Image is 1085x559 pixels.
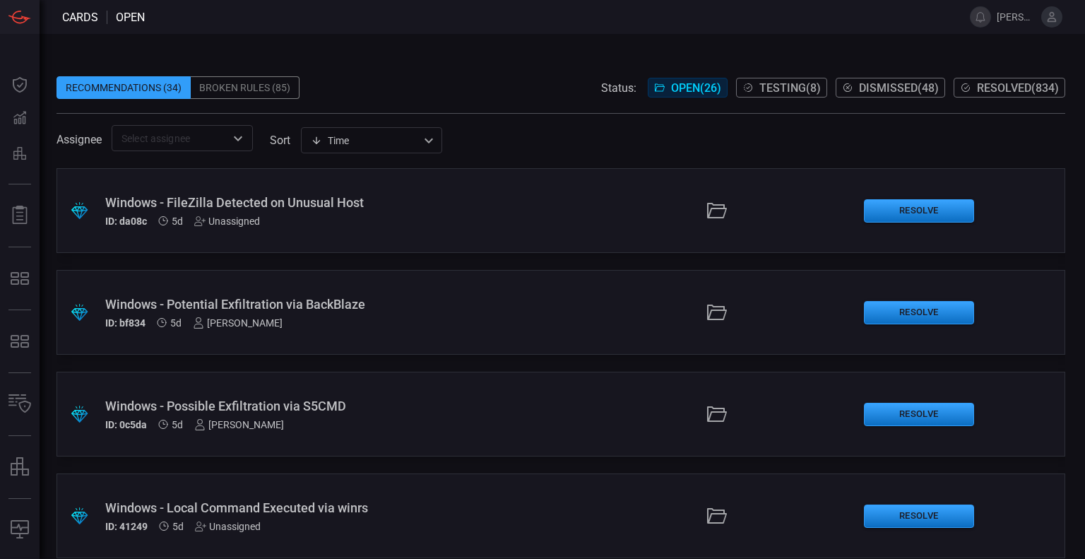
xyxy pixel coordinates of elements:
span: Open ( 26 ) [671,81,721,95]
button: Compliance Monitoring [3,513,37,547]
div: Broken Rules (85) [191,76,300,99]
span: Status: [601,81,636,95]
span: Cards [62,11,98,24]
h5: ID: da08c [105,216,147,227]
label: sort [270,134,290,147]
button: MITRE - Exposures [3,261,37,295]
button: Detections [3,102,37,136]
div: Windows - Potential Exfiltration via BackBlaze [105,297,400,312]
span: Sep 14, 2025 5:16 AM [172,419,183,430]
span: Dismissed ( 48 ) [859,81,939,95]
div: Recommendations (34) [57,76,191,99]
div: Time [311,134,420,148]
div: Windows - Local Command Executed via winrs [105,500,400,515]
button: Open(26) [648,78,728,98]
button: Testing(8) [736,78,827,98]
button: Resolve [864,505,974,528]
button: Dashboard [3,68,37,102]
button: Open [228,129,248,148]
button: Resolve [864,403,974,426]
span: Sep 14, 2025 5:16 AM [172,216,183,227]
div: [PERSON_NAME] [193,317,283,329]
span: Testing ( 8 ) [759,81,821,95]
span: Resolved ( 834 ) [977,81,1059,95]
button: MITRE - Detection Posture [3,324,37,358]
button: assets [3,450,37,484]
h5: ID: 0c5da [105,419,147,430]
button: Resolved(834) [954,78,1065,98]
button: Reports [3,199,37,233]
button: Resolve [864,199,974,223]
div: Windows - Possible Exfiltration via S5CMD [105,399,400,413]
span: Sep 14, 2025 5:16 AM [172,521,184,532]
span: [PERSON_NAME].[PERSON_NAME] [997,11,1036,23]
h5: ID: 41249 [105,521,148,532]
h5: ID: bf834 [105,317,146,329]
button: Resolve [864,301,974,324]
span: open [116,11,145,24]
button: Preventions [3,136,37,170]
button: Dismissed(48) [836,78,945,98]
span: Sep 14, 2025 5:16 AM [170,317,182,329]
button: Inventory [3,387,37,421]
div: Windows - FileZilla Detected on Unusual Host [105,195,400,210]
input: Select assignee [116,129,225,147]
span: Assignee [57,133,102,146]
div: [PERSON_NAME] [194,419,284,430]
div: Unassigned [194,216,260,227]
div: Unassigned [195,521,261,532]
